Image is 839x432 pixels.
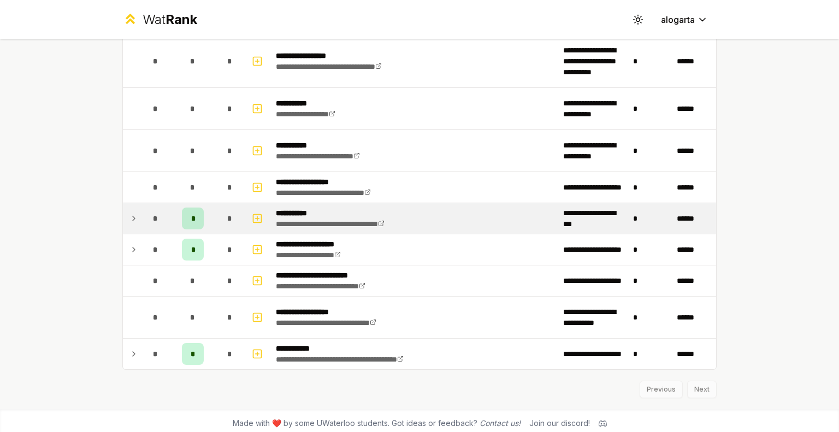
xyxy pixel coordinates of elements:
div: Join our discord! [529,418,590,429]
span: Rank [166,11,197,27]
a: WatRank [122,11,197,28]
span: alogarta [661,13,695,26]
button: alogarta [652,10,717,29]
a: Contact us! [480,418,521,428]
div: Wat [143,11,197,28]
span: Made with ❤️ by some UWaterloo students. Got ideas or feedback? [233,418,521,429]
